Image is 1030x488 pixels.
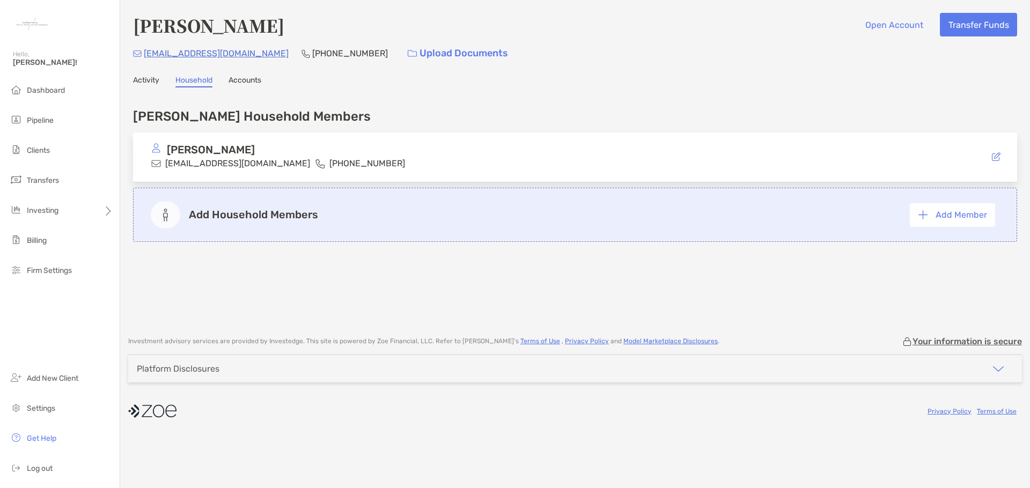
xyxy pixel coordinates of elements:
p: Add Household Members [189,208,318,221]
button: Open Account [857,13,931,36]
img: logout icon [10,461,23,474]
button: Add Member [910,203,995,227]
a: Privacy Policy [565,337,609,345]
div: Platform Disclosures [137,364,219,374]
img: add member icon [151,201,180,228]
span: Clients [27,146,50,155]
img: pipeline icon [10,113,23,126]
img: company logo [128,399,176,423]
span: Log out [27,464,53,473]
a: Terms of Use [977,408,1017,415]
img: investing icon [10,203,23,216]
span: Billing [27,236,47,245]
p: [PHONE_NUMBER] [312,47,388,60]
a: Terms of Use [520,337,560,345]
a: Privacy Policy [928,408,972,415]
p: [EMAIL_ADDRESS][DOMAIN_NAME] [165,157,310,170]
img: avatar icon [151,143,161,153]
span: Pipeline [27,116,54,125]
span: Get Help [27,434,56,443]
img: dashboard icon [10,83,23,96]
a: Model Marketplace Disclosures [623,337,718,345]
h4: [PERSON_NAME] [133,13,284,38]
a: Household [175,76,212,87]
img: email icon [151,159,161,168]
span: Investing [27,206,58,215]
img: transfers icon [10,173,23,186]
img: button icon [918,210,928,219]
p: Your information is secure [913,336,1022,346]
p: [PHONE_NUMBER] [329,157,405,170]
p: [EMAIL_ADDRESS][DOMAIN_NAME] [144,47,289,60]
img: add_new_client icon [10,371,23,384]
img: firm-settings icon [10,263,23,276]
span: [PERSON_NAME]! [13,58,113,67]
span: Dashboard [27,86,65,95]
span: Add New Client [27,374,78,383]
p: [PERSON_NAME] [167,143,255,157]
h4: [PERSON_NAME] Household Members [133,109,371,124]
img: icon arrow [992,363,1005,375]
p: Investment advisory services are provided by Investedge . This site is powered by Zoe Financial, ... [128,337,719,345]
a: Activity [133,76,159,87]
img: Phone Icon [301,49,310,58]
a: Accounts [229,76,261,87]
img: get-help icon [10,431,23,444]
img: settings icon [10,401,23,414]
span: Settings [27,404,55,413]
img: button icon [408,50,417,57]
img: Zoe Logo [13,4,51,43]
img: clients icon [10,143,23,156]
button: Transfer Funds [940,13,1017,36]
span: Transfers [27,176,59,185]
img: billing icon [10,233,23,246]
span: Firm Settings [27,266,72,275]
img: phone icon [315,159,325,168]
a: Upload Documents [401,42,515,65]
img: Email Icon [133,50,142,57]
